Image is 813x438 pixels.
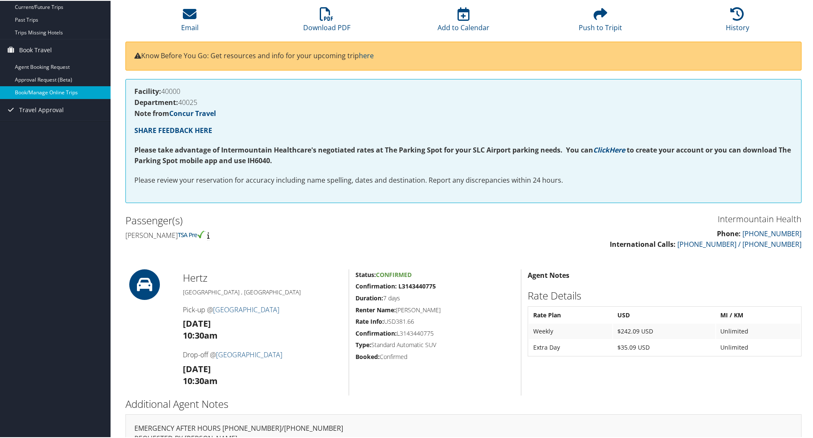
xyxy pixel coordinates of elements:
th: MI / KM [716,307,800,322]
strong: [DATE] [183,362,211,374]
strong: Duration: [355,293,383,301]
th: USD [613,307,715,322]
td: $35.09 USD [613,339,715,354]
td: Unlimited [716,339,800,354]
h2: Hertz [183,270,342,284]
strong: 10:30am [183,329,218,340]
a: [GEOGRAPHIC_DATA] [216,349,282,359]
a: Click [593,144,609,154]
h4: 40025 [134,98,793,105]
span: Book Travel [19,39,52,60]
strong: 10:30am [183,374,218,386]
a: here [359,50,374,59]
a: Download PDF [303,11,350,31]
h2: Additional Agent Notes [125,396,802,410]
a: [GEOGRAPHIC_DATA] [213,304,279,314]
td: Weekly [529,323,612,338]
strong: International Calls: [610,239,676,248]
h5: [PERSON_NAME] [355,305,515,314]
strong: Confirmation: [355,328,397,336]
h5: L3143440775 [355,328,515,337]
h4: Pick-up @ [183,304,342,314]
strong: Agent Notes [528,270,569,279]
strong: Confirmation: L3143440775 [355,281,436,289]
h3: Intermountain Health [470,212,802,224]
strong: Please take advantage of Intermountain Healthcare's negotiated rates at The Parking Spot for your... [134,144,593,154]
strong: Renter Name: [355,305,396,313]
h2: Rate Details [528,288,802,302]
a: History [726,11,749,31]
strong: Department: [134,97,178,106]
span: Confirmed [376,270,412,278]
h5: USD381.66 [355,316,515,325]
strong: Status: [355,270,376,278]
h5: [GEOGRAPHIC_DATA] , [GEOGRAPHIC_DATA] [183,287,342,296]
h4: 40000 [134,87,793,94]
a: Push to Tripit [579,11,622,31]
strong: Type: [355,340,371,348]
a: SHARE FEEDBACK HERE [134,125,212,134]
strong: Phone: [717,228,741,237]
h4: Drop-off @ [183,349,342,359]
td: $242.09 USD [613,323,715,338]
a: Concur Travel [169,108,216,117]
a: [PHONE_NUMBER] / [PHONE_NUMBER] [677,239,802,248]
strong: Note from [134,108,216,117]
h5: Standard Automatic SUV [355,340,515,348]
strong: [DATE] [183,317,211,328]
h5: Confirmed [355,352,515,360]
strong: Booked: [355,352,380,360]
td: Unlimited [716,323,800,338]
strong: Facility: [134,86,161,95]
img: tsa-precheck.png [178,230,205,237]
h4: [PERSON_NAME] [125,230,457,239]
span: Travel Approval [19,99,64,120]
td: Extra Day [529,339,612,354]
p: Please review your reservation for accuracy including name spelling, dates and destination. Repor... [134,174,793,185]
strong: Rate Info: [355,316,384,325]
h2: Passenger(s) [125,212,457,227]
a: Add to Calendar [438,11,489,31]
a: [PHONE_NUMBER] [742,228,802,237]
th: Rate Plan [529,307,612,322]
p: Know Before You Go: Get resources and info for your upcoming trip [134,50,793,61]
h5: 7 days [355,293,515,302]
a: Here [609,144,625,154]
a: Email [181,11,199,31]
